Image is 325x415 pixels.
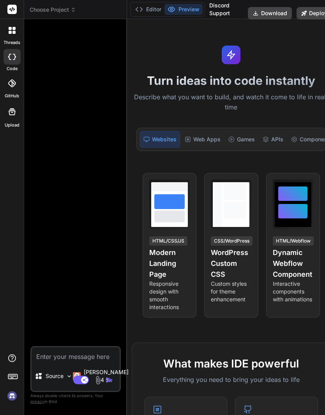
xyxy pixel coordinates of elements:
img: icon [106,376,113,384]
button: Preview [164,4,203,15]
img: Claude 4 Sonnet [73,372,81,380]
button: Download [248,7,292,19]
label: Upload [5,122,19,128]
div: APIs [260,131,286,148]
h4: WordPress Custom CSS [211,247,251,280]
img: signin [5,389,19,403]
p: Custom styles for theme enhancement [211,280,251,303]
span: Choose Project [30,6,76,14]
div: HTML/CSS/JS [149,236,187,246]
img: Pick Models [66,373,72,380]
div: HTML/Webflow [273,236,314,246]
h4: Modern Landing Page [149,247,190,280]
label: code [7,65,18,72]
p: Interactive components with animations [273,280,313,303]
div: Games [225,131,258,148]
div: CSS/WordPress [211,236,253,246]
p: Responsive design with smooth interactions [149,280,190,311]
label: threads [4,39,20,46]
p: [PERSON_NAME] 4 S.. [84,368,129,384]
p: Everything you need to bring your ideas to life [145,375,318,384]
span: privacy [30,399,44,404]
div: Websites [140,131,180,148]
h2: What makes IDE powerful [145,355,318,372]
p: Always double-check its answers. Your in Bind [30,392,121,405]
button: Editor [132,4,164,15]
label: GitHub [5,93,19,99]
h4: Dynamic Webflow Component [273,247,313,280]
img: attachment [94,376,102,385]
div: Web Apps [182,131,224,148]
p: Source [46,372,64,380]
